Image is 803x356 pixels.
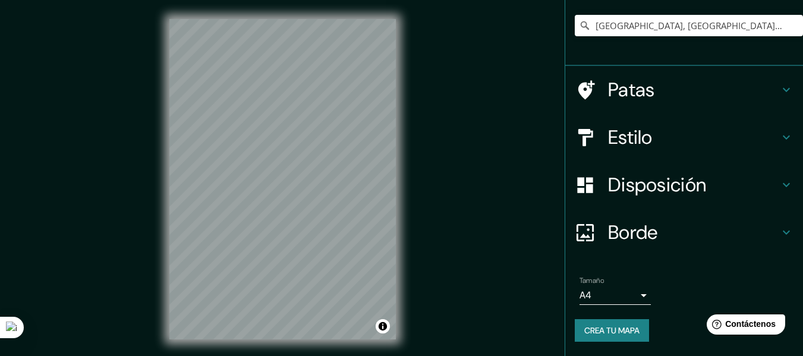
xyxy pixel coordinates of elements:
[575,319,649,342] button: Crea tu mapa
[584,325,640,336] font: Crea tu mapa
[608,220,658,245] font: Borde
[608,125,653,150] font: Estilo
[580,286,651,305] div: A4
[376,319,390,333] button: Activar o desactivar atribución
[565,66,803,114] div: Patas
[169,19,396,339] canvas: Mapa
[697,310,790,343] iframe: Lanzador de widgets de ayuda
[565,114,803,161] div: Estilo
[580,276,604,285] font: Tamaño
[565,209,803,256] div: Borde
[575,15,803,36] input: Elige tu ciudad o zona
[565,161,803,209] div: Disposición
[608,77,655,102] font: Patas
[608,172,706,197] font: Disposición
[580,289,591,301] font: A4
